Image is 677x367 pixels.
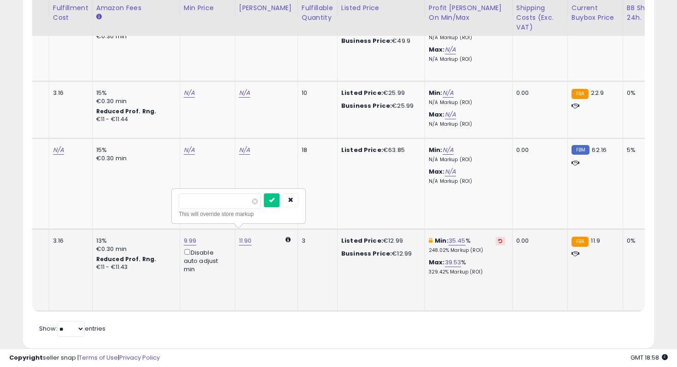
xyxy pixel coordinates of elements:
a: 9.99 [184,236,197,245]
a: N/A [53,146,64,155]
a: Privacy Policy [119,353,160,362]
b: Max: [429,258,445,267]
i: Calculated using Dynamic Max Price. [286,237,291,243]
b: Max: [429,110,445,119]
div: 0.00 [516,146,560,154]
b: Min: [429,146,443,154]
div: €0.30 min [96,154,173,163]
i: This overrides the store level min markup for this listing [429,238,432,244]
small: FBA [572,89,589,99]
p: 248.02% Markup (ROI) [429,247,505,254]
div: BB Share 24h. [627,3,660,22]
a: N/A [184,146,195,155]
small: Amazon Fees. [96,12,102,21]
b: Business Price: [341,249,392,258]
strong: Copyright [9,353,43,362]
small: FBM [572,145,589,155]
div: Current Buybox Price [572,3,619,22]
div: seller snap | | [9,354,160,362]
i: Revert to store-level Min Markup [498,239,502,243]
b: Listed Price: [341,146,383,154]
a: N/A [239,88,250,98]
div: €49.9 [341,37,418,45]
small: FBA [572,237,589,247]
span: 11.9 [591,236,600,245]
div: €11 - €11.44 [96,116,173,123]
div: This will override store markup [179,210,298,219]
div: 3.16 [53,237,85,245]
div: Fulfillable Quantity [302,3,333,22]
p: N/A Markup (ROI) [429,121,505,128]
div: Min Price [184,3,231,12]
a: 11.90 [239,236,252,245]
div: 3 [302,237,330,245]
div: Fulfillment Cost [53,3,88,22]
a: N/A [443,146,454,155]
a: N/A [445,110,456,119]
b: Reduced Prof. Rng. [96,255,157,263]
span: Show: entries [39,324,105,333]
b: Listed Price: [341,88,383,97]
p: N/A Markup (ROI) [429,157,505,163]
div: €12.99 [341,237,418,245]
a: N/A [184,88,195,98]
div: 13% [96,237,173,245]
div: 3.16 [53,89,85,97]
div: 15% [96,89,173,97]
div: €0.30 min [96,245,173,253]
div: €25.99 [341,89,418,97]
div: % [429,237,505,254]
div: Disable auto adjust min [184,247,228,274]
div: Amazon Fees [96,3,176,12]
b: Max: [429,167,445,176]
div: 18 [302,146,330,154]
div: 0% [627,237,657,245]
a: N/A [445,167,456,176]
a: Terms of Use [79,353,118,362]
a: N/A [443,88,454,98]
div: 0.00 [516,237,560,245]
p: N/A Markup (ROI) [429,178,505,185]
div: Profit [PERSON_NAME] on Min/Max [429,3,508,22]
a: N/A [445,45,456,54]
b: Business Price: [341,36,392,45]
div: €11 - €11.43 [96,263,173,271]
div: 10 [302,89,330,97]
span: 62.16 [592,146,607,154]
div: % [429,258,505,275]
b: Min: [429,88,443,97]
div: 0.00 [516,89,560,97]
p: N/A Markup (ROI) [429,35,505,41]
span: 2025-10-13 18:58 GMT [630,353,668,362]
div: €25.99 [341,102,418,110]
p: N/A Markup (ROI) [429,56,505,63]
p: N/A Markup (ROI) [429,99,505,106]
b: Min: [435,236,449,245]
a: 35.45 [449,236,466,245]
p: 329.42% Markup (ROI) [429,269,505,275]
div: Shipping Costs (Exc. VAT) [516,3,564,32]
div: 5% [627,146,657,154]
div: 15% [96,146,173,154]
a: N/A [239,146,250,155]
div: [PERSON_NAME] [239,3,294,12]
div: €0.30 min [96,97,173,105]
b: Business Price: [341,101,392,110]
b: Listed Price: [341,236,383,245]
div: €63.85 [341,146,418,154]
div: €12.99 [341,250,418,258]
div: Listed Price [341,3,421,12]
span: 22.9 [591,88,604,97]
b: Reduced Prof. Rng. [96,107,157,115]
div: 0% [627,89,657,97]
a: 39.53 [445,258,461,267]
b: Max: [429,45,445,54]
div: €0.30 min [96,32,173,41]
